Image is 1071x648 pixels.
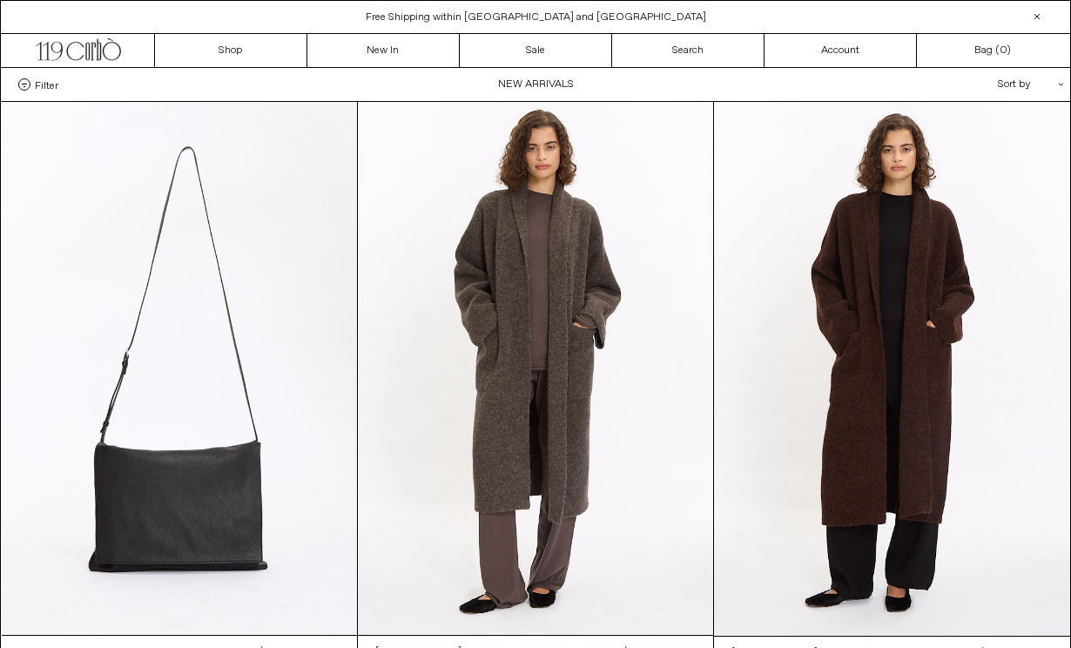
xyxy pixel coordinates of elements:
[307,34,460,67] a: New In
[358,102,713,635] img: Lauren Manoogian Double Face Long Coat in grey taupe
[612,34,765,67] a: Search
[460,34,612,67] a: Sale
[1000,43,1011,58] span: )
[35,78,58,91] span: Filter
[2,102,357,635] img: The Row Nan Messenger Bag
[366,10,706,24] a: Free Shipping within [GEOGRAPHIC_DATA] and [GEOGRAPHIC_DATA]
[155,34,307,67] a: Shop
[917,34,1069,67] a: Bag ()
[1000,44,1007,57] span: 0
[714,102,1069,636] img: Lauren Manoogian Double Face Long Coat in merlot
[896,68,1053,101] div: Sort by
[765,34,917,67] a: Account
